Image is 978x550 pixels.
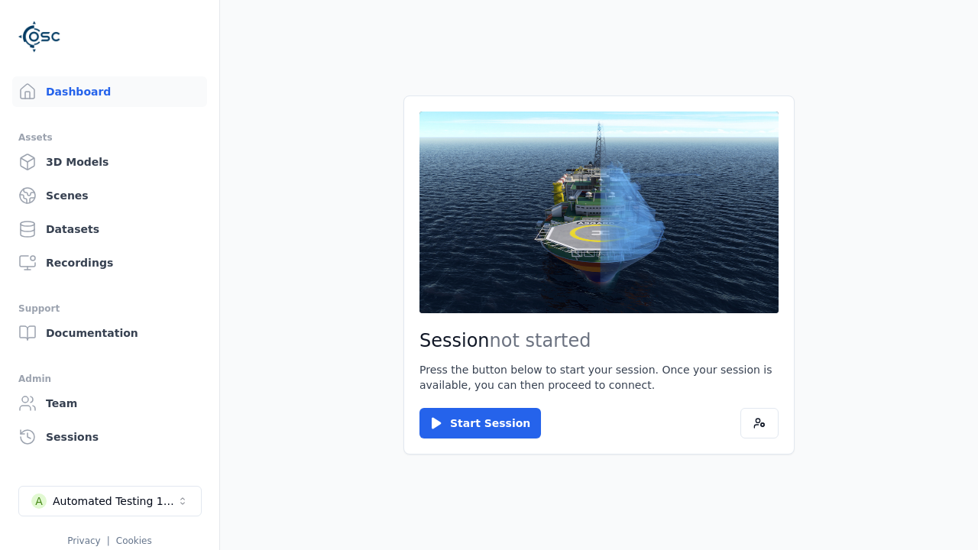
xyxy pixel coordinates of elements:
span: not started [490,330,591,351]
p: Press the button below to start your session. Once your session is available, you can then procee... [419,362,779,393]
a: Cookies [116,535,152,546]
h2: Session [419,328,779,353]
img: Logo [18,15,61,58]
a: 3D Models [12,147,207,177]
a: Privacy [67,535,100,546]
a: Recordings [12,247,207,278]
a: Documentation [12,318,207,348]
div: Automated Testing 1 - Playwright [53,493,176,509]
div: Assets [18,128,201,147]
a: Team [12,388,207,419]
a: Dashboard [12,76,207,107]
a: Scenes [12,180,207,211]
div: Support [18,299,201,318]
a: Sessions [12,422,207,452]
div: A [31,493,47,509]
button: Select a workspace [18,486,202,516]
span: | [107,535,110,546]
div: Admin [18,370,201,388]
a: Datasets [12,214,207,244]
button: Start Session [419,408,541,438]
